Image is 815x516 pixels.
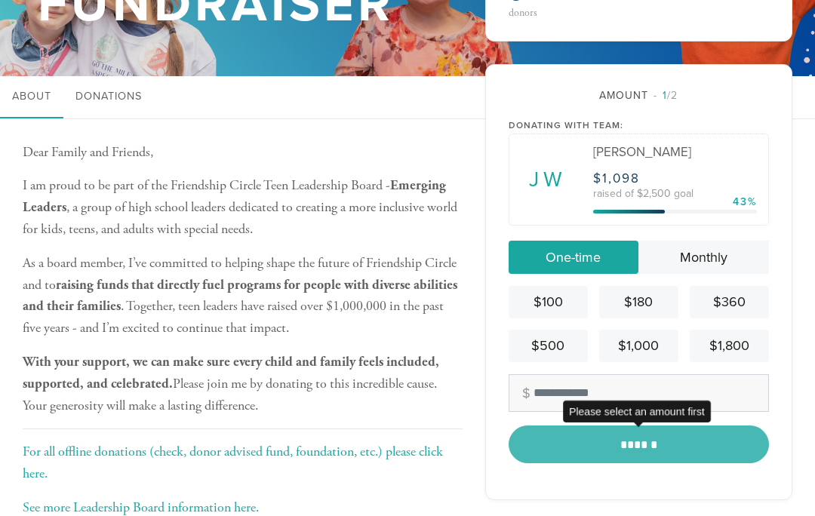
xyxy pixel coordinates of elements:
[696,292,763,312] div: $360
[23,253,463,339] p: As a board member, I’ve committed to helping shape the future of Friendship Circle and to . Toget...
[63,76,154,118] a: Donations
[23,276,457,315] b: raising funds that directly fuel programs for people with diverse abilities and their families
[509,286,588,318] a: $100
[23,142,463,164] p: Dear Family and Friends,
[605,336,672,356] div: $1,000
[509,88,770,103] div: Amount
[509,8,634,18] div: donors
[515,336,582,356] div: $500
[23,499,259,516] a: See more Leadership Board information here.
[602,170,640,186] span: 1,098
[509,330,588,362] a: $500
[23,443,443,482] a: For all offline donations (check, donor advised fund, foundation, etc.) please click here.
[593,189,757,199] div: raised of $2,500 goal
[593,170,602,186] span: $
[593,146,757,158] div: [PERSON_NAME]
[663,89,667,102] span: 1
[654,89,678,102] span: /2
[563,401,711,422] div: Please select an amount first
[509,241,639,274] a: One-time
[733,194,757,210] div: 43%
[690,330,769,362] a: $1,800
[690,286,769,318] a: $360
[515,292,582,312] div: $100
[696,336,763,356] div: $1,800
[23,175,463,240] p: I am proud to be part of the Friendship Circle Teen Leadership Board - , a group of high school l...
[599,286,678,318] a: $180
[23,353,439,392] b: With your support, we can make sure every child and family feels included, supported, and celebra...
[599,330,678,362] a: $1,000
[638,241,769,274] a: Monthly
[23,352,463,416] p: Please join me by donating to this incredible cause. Your generosity will make a lasting difference.
[509,118,770,132] div: Donating with team:
[524,164,567,195] span: JW
[605,292,672,312] div: $180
